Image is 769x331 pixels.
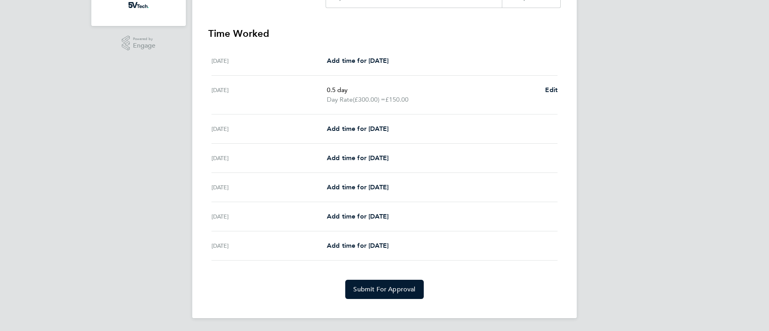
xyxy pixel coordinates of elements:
[133,36,155,42] span: Powered by
[327,241,389,251] a: Add time for [DATE]
[327,153,389,163] a: Add time for [DATE]
[211,124,327,134] div: [DATE]
[211,56,327,66] div: [DATE]
[211,85,327,104] div: [DATE]
[327,212,389,221] a: Add time for [DATE]
[211,212,327,221] div: [DATE]
[327,95,353,104] span: Day Rate
[327,183,389,191] span: Add time for [DATE]
[122,36,156,51] a: Powered byEngage
[327,125,389,132] span: Add time for [DATE]
[211,241,327,251] div: [DATE]
[211,153,327,163] div: [DATE]
[208,27,561,40] h3: Time Worked
[327,124,389,134] a: Add time for [DATE]
[327,85,539,95] p: 0.5 day
[327,154,389,162] span: Add time for [DATE]
[353,285,415,293] span: Submit For Approval
[327,57,389,64] span: Add time for [DATE]
[327,213,389,220] span: Add time for [DATE]
[353,96,385,103] span: (£300.00) =
[327,183,389,192] a: Add time for [DATE]
[327,56,389,66] a: Add time for [DATE]
[211,183,327,192] div: [DATE]
[545,86,558,94] span: Edit
[327,242,389,249] span: Add time for [DATE]
[133,42,155,49] span: Engage
[545,85,558,95] a: Edit
[385,96,409,103] span: £150.00
[345,280,423,299] button: Submit For Approval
